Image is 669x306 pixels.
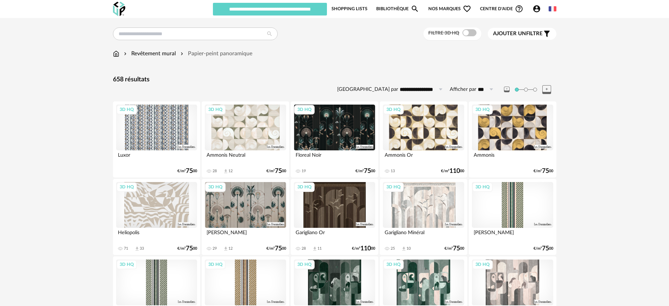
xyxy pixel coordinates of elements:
[291,101,378,177] a: 3D HQ Floreal Noir 19 €/m²7500
[376,2,419,15] a: BibliothèqueMagnify icon
[380,179,467,255] a: 3D HQ Garigliano Minéral 25 Download icon 10 €/m²7500
[532,5,541,13] span: Account Circle icon
[124,246,128,251] div: 71
[205,182,226,192] div: 3D HQ
[223,246,228,251] span: Download icon
[444,246,464,251] div: €/m² 00
[213,246,217,251] div: 29
[294,228,375,242] div: Garigliano Or
[337,86,398,93] label: [GEOGRAPHIC_DATA] par
[228,169,233,174] div: 12
[113,179,200,255] a: 3D HQ Heliopolis 71 Download icon 33 €/m²7500
[406,246,411,251] div: 10
[534,169,553,174] div: €/m² 00
[472,260,493,269] div: 3D HQ
[213,169,217,174] div: 28
[352,246,375,251] div: €/m² 00
[515,5,523,13] span: Help Circle Outline icon
[391,169,395,174] div: 13
[116,228,197,242] div: Heliopolis
[428,2,471,15] span: Nos marques
[488,28,556,40] button: Ajouter unfiltre Filter icon
[401,246,406,251] span: Download icon
[186,246,193,251] span: 75
[360,246,371,251] span: 110
[266,169,286,174] div: €/m² 00
[450,86,476,93] label: Afficher par
[302,169,306,174] div: 19
[453,246,460,251] span: 75
[275,169,282,174] span: 75
[134,246,140,251] span: Download icon
[177,246,197,251] div: €/m² 00
[113,50,119,58] img: svg+xml;base64,PHN2ZyB3aWR0aD0iMTYiIGhlaWdodD0iMTciIHZpZXdCb3g9IjAgMCAxNiAxNyIgZmlsbD0ibm9uZSIgeG...
[302,246,306,251] div: 28
[202,101,289,177] a: 3D HQ Ammonis Neutral 28 Download icon 12 €/m²7500
[122,50,176,58] div: Revêtement mural
[472,228,553,242] div: [PERSON_NAME]
[532,5,544,13] span: Account Circle icon
[113,2,125,16] img: OXP
[441,169,464,174] div: €/m² 00
[542,246,549,251] span: 75
[116,182,137,192] div: 3D HQ
[205,228,286,242] div: [PERSON_NAME]
[223,169,228,174] span: Download icon
[472,105,493,114] div: 3D HQ
[116,105,137,114] div: 3D HQ
[291,179,378,255] a: 3D HQ Garigliano Or 28 Download icon 11 €/m²11000
[294,150,375,164] div: Floreal Noir
[294,105,315,114] div: 3D HQ
[383,105,404,114] div: 3D HQ
[549,5,556,13] img: fr
[469,179,556,255] a: 3D HQ [PERSON_NAME] €/m²7500
[463,5,471,13] span: Heart Outline icon
[177,169,197,174] div: €/m² 00
[391,246,395,251] div: 25
[534,246,553,251] div: €/m² 00
[380,101,467,177] a: 3D HQ Ammonis Or 13 €/m²11000
[355,169,375,174] div: €/m² 00
[294,182,315,192] div: 3D HQ
[383,182,404,192] div: 3D HQ
[364,169,371,174] span: 75
[472,150,553,164] div: Ammonis
[383,260,404,269] div: 3D HQ
[480,5,523,13] span: Centre d'aideHelp Circle Outline icon
[116,260,137,269] div: 3D HQ
[469,101,556,177] a: 3D HQ Ammonis €/m²7500
[332,2,367,15] a: Shopping Lists
[228,246,233,251] div: 12
[312,246,317,251] span: Download icon
[428,31,459,36] span: Filtre 3D HQ
[205,260,226,269] div: 3D HQ
[113,76,556,84] div: 658 résultats
[186,169,193,174] span: 75
[122,50,128,58] img: svg+xml;base64,PHN2ZyB3aWR0aD0iMTYiIGhlaWdodD0iMTYiIHZpZXdCb3g9IjAgMCAxNiAxNiIgZmlsbD0ibm9uZSIgeG...
[294,260,315,269] div: 3D HQ
[383,228,464,242] div: Garigliano Minéral
[411,5,419,13] span: Magnify icon
[317,246,322,251] div: 11
[472,182,493,192] div: 3D HQ
[543,30,551,38] span: Filter icon
[266,246,286,251] div: €/m² 00
[542,169,549,174] span: 75
[116,150,197,164] div: Luxor
[449,169,460,174] span: 110
[383,150,464,164] div: Ammonis Or
[205,105,226,114] div: 3D HQ
[493,31,526,36] span: Ajouter un
[113,101,200,177] a: 3D HQ Luxor €/m²7500
[202,179,289,255] a: 3D HQ [PERSON_NAME] 29 Download icon 12 €/m²7500
[140,246,144,251] div: 33
[493,30,543,37] span: filtre
[275,246,282,251] span: 75
[205,150,286,164] div: Ammonis Neutral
